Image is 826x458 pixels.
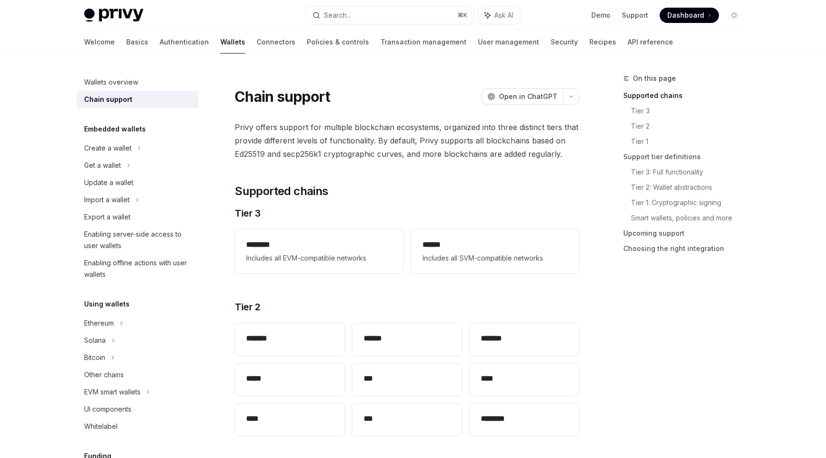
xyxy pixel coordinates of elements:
a: API reference [628,31,673,54]
h1: Chain support [235,88,330,105]
div: Enabling offline actions with user wallets [84,257,193,280]
span: Open in ChatGPT [499,92,557,101]
a: Demo [591,11,610,20]
a: Security [551,31,578,54]
a: Basics [126,31,148,54]
span: Dashboard [667,11,704,20]
a: Recipes [589,31,616,54]
div: Get a wallet [84,160,121,171]
a: Whitelabel [76,418,199,435]
div: Export a wallet [84,211,130,223]
span: Ask AI [494,11,513,20]
span: Includes all SVM-compatible networks [423,252,568,264]
a: Support tier definitions [623,149,750,164]
a: Upcoming support [623,226,750,241]
div: Bitcoin [84,352,105,363]
span: Includes all EVM-compatible networks [246,252,391,264]
button: Toggle dark mode [727,8,742,23]
div: Create a wallet [84,142,131,154]
a: Wallets [220,31,245,54]
a: User management [478,31,539,54]
a: UI components [76,401,199,418]
a: **** *Includes all SVM-compatible networks [411,229,579,273]
a: Tier 1: Cryptographic signing [631,195,750,210]
span: Privy offers support for multiple blockchain ecosystems, organized into three distinct tiers that... [235,120,579,161]
div: Update a wallet [84,177,133,188]
h5: Using wallets [84,298,130,310]
a: Chain support [76,91,199,108]
a: Enabling server-side access to user wallets [76,226,199,254]
a: Connectors [257,31,295,54]
button: Ask AI [478,7,520,24]
button: Search...⌘K [306,7,473,24]
a: Dashboard [660,8,719,23]
div: Wallets overview [84,76,138,88]
a: Export a wallet [76,208,199,226]
a: Enabling offline actions with user wallets [76,254,199,283]
a: Authentication [160,31,209,54]
a: Update a wallet [76,174,199,191]
div: Solana [84,335,106,346]
div: Chain support [84,94,132,105]
a: Other chains [76,366,199,383]
a: Welcome [84,31,115,54]
div: UI components [84,403,131,415]
a: Transaction management [380,31,467,54]
div: Enabling server-side access to user wallets [84,229,193,251]
a: Choosing the right integration [623,241,750,256]
span: Tier 2 [235,300,260,314]
a: Tier 2 [631,119,750,134]
span: On this page [633,73,676,84]
span: Tier 3 [235,207,261,220]
a: Support [622,11,648,20]
button: Open in ChatGPT [481,88,563,105]
a: **** ***Includes all EVM-compatible networks [235,229,403,273]
a: Policies & controls [307,31,369,54]
div: EVM smart wallets [84,386,141,398]
img: light logo [84,9,143,22]
a: Supported chains [623,88,750,103]
div: Search... [324,10,351,21]
h5: Embedded wallets [84,123,146,135]
div: Other chains [84,369,124,381]
div: Whitelabel [84,421,118,432]
a: Tier 2: Wallet abstractions [631,180,750,195]
a: Wallets overview [76,74,199,91]
span: ⌘ K [457,11,467,19]
a: Tier 3: Full functionality [631,164,750,180]
span: Supported chains [235,184,328,199]
a: Smart wallets, policies and more [631,210,750,226]
a: Tier 1 [631,134,750,149]
div: Ethereum [84,317,114,329]
a: Tier 3 [631,103,750,119]
div: Import a wallet [84,194,130,206]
